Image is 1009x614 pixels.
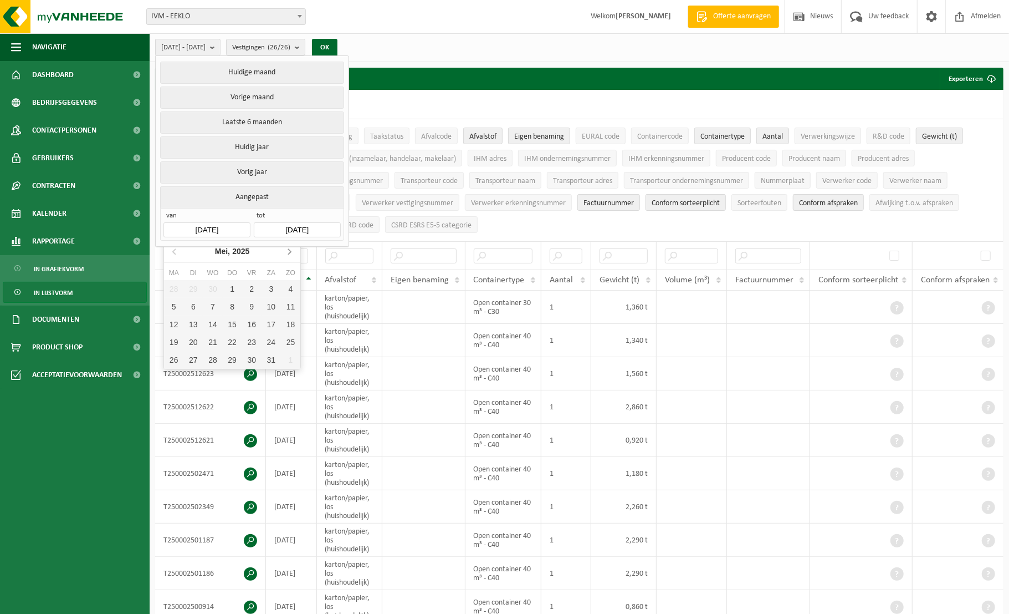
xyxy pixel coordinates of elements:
[155,424,266,457] td: T250002512621
[385,216,478,233] button: CSRD ESRS E5-5 categorieCSRD ESRS E5-5 categorie: Activate to sort
[782,150,846,166] button: Producent naamProducent naam: Activate to sort
[160,87,344,109] button: Vorige maand
[722,155,771,163] span: Producent code
[577,194,640,211] button: FactuurnummerFactuurnummer: Activate to sort
[622,150,710,166] button: IHM erkenningsnummerIHM erkenningsnummer: Activate to sort
[155,490,266,524] td: T250002502349
[465,490,542,524] td: Open container 40 m³ - C40
[591,490,657,524] td: 2,260 t
[795,128,861,144] button: VerwerkingswijzeVerwerkingswijze: Activate to sort
[155,324,266,357] td: T250002513015
[541,557,591,590] td: 1
[262,316,281,333] div: 17
[226,39,305,55] button: Vestigingen(26/26)
[232,247,249,255] i: 2025
[183,267,203,278] div: di
[591,357,657,390] td: 1,560 t
[317,324,383,357] td: karton/papier, los (huishoudelijk)
[550,276,573,285] span: Aantal
[334,216,380,233] button: CSRD codeCSRD code: Activate to sort
[155,524,266,557] td: T250002501187
[858,155,909,163] span: Producent adres
[362,199,453,207] span: Verwerker vestigingsnummer
[756,128,789,144] button: AantalAantal: Activate to sort
[356,194,459,211] button: Verwerker vestigingsnummerVerwerker vestigingsnummer: Activate to sort
[314,155,456,163] span: IHM naam (inzamelaar, handelaar, makelaar)
[646,194,726,211] button: Conform sorteerplicht : Activate to sort
[223,316,242,333] div: 15
[164,298,183,316] div: 5
[616,12,671,21] strong: [PERSON_NAME]
[731,194,787,211] button: SorteerfoutenSorteerfouten: Activate to sort
[32,227,75,255] span: Rapportage
[262,280,281,298] div: 3
[873,133,904,141] span: R&D code
[34,258,84,280] span: In grafiekvorm
[262,351,281,369] div: 31
[262,333,281,351] div: 24
[160,62,344,84] button: Huidige maand
[242,351,262,369] div: 30
[281,333,300,351] div: 25
[262,267,281,278] div: za
[628,155,704,163] span: IHM erkenningsnummer
[161,39,206,56] span: [DATE] - [DATE]
[242,316,262,333] div: 16
[541,490,591,524] td: 1
[576,128,626,144] button: EURAL codeEURAL code: Activate to sort
[160,136,344,159] button: Huidig jaar
[160,111,344,134] button: Laatste 6 maanden
[32,172,75,200] span: Contracten
[223,333,242,351] div: 22
[266,557,317,590] td: [DATE]
[317,524,383,557] td: karton/papier, los (huishoudelijk)
[553,177,612,185] span: Transporteur adres
[32,89,97,116] span: Bedrijfsgegevens
[242,267,262,278] div: vr
[340,221,373,230] span: CSRD code
[875,199,953,207] span: Afwijking t.o.v. afspraken
[463,128,503,144] button: AfvalstofAfvalstof: Activate to sort
[468,150,513,166] button: IHM adresIHM adres: Activate to sort
[370,133,403,141] span: Taakstatus
[465,424,542,457] td: Open container 40 m³ - C40
[591,457,657,490] td: 1,180 t
[32,361,122,389] span: Acceptatievoorwaarden
[223,298,242,316] div: 8
[541,357,591,390] td: 1
[155,39,221,55] button: [DATE] - [DATE]
[223,351,242,369] div: 29
[266,524,317,557] td: [DATE]
[317,490,383,524] td: karton/papier, los (huishoudelijk)
[518,150,617,166] button: IHM ondernemingsnummerIHM ondernemingsnummer: Activate to sort
[474,155,506,163] span: IHM adres
[471,199,566,207] span: Verwerker erkenningsnummer
[262,298,281,316] div: 10
[183,333,203,351] div: 20
[317,557,383,590] td: karton/papier, los (huishoudelijk)
[164,333,183,351] div: 19
[799,199,858,207] span: Conform afspraken
[883,172,947,189] button: Verwerker naamVerwerker naam: Activate to sort
[317,291,383,324] td: karton/papier, los (huishoudelijk)
[631,128,689,144] button: ContainercodeContainercode: Activate to sort
[281,316,300,333] div: 18
[469,133,496,141] span: Afvalstof
[281,298,300,316] div: 11
[475,177,535,185] span: Transporteur naam
[223,267,242,278] div: do
[266,390,317,424] td: [DATE]
[921,276,990,285] span: Conform afspraken
[232,39,290,56] span: Vestigingen
[465,324,542,357] td: Open container 40 m³ - C40
[541,524,591,557] td: 1
[317,357,383,390] td: karton/papier, los (huishoudelijk)
[761,177,805,185] span: Nummerplaat
[242,298,262,316] div: 9
[591,291,657,324] td: 1,360 t
[203,280,222,298] div: 30
[32,116,96,144] span: Contactpersonen
[268,44,290,51] count: (26/26)
[665,276,710,285] span: Volume (m³)
[694,128,751,144] button: ContainertypeContainertype: Activate to sort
